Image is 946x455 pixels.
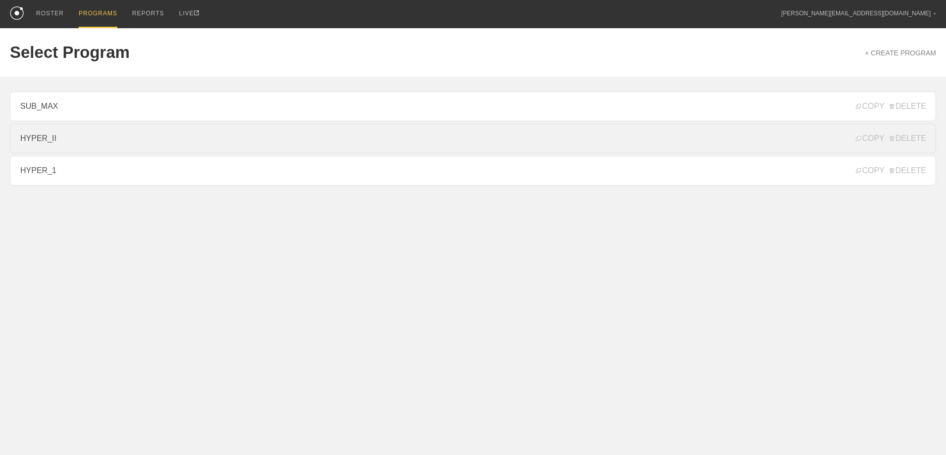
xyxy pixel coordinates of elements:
div: ▼ [933,11,936,17]
span: COPY [856,134,884,143]
a: HYPER_II [10,124,936,153]
a: HYPER_1 [10,156,936,185]
iframe: Chat Widget [897,408,946,455]
span: DELETE [890,102,926,111]
span: COPY [856,102,884,111]
a: + CREATE PROGRAM [865,49,936,57]
a: SUB_MAX [10,91,936,121]
span: COPY [856,166,884,175]
img: logo [10,6,24,20]
span: DELETE [890,166,926,175]
span: DELETE [890,134,926,143]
